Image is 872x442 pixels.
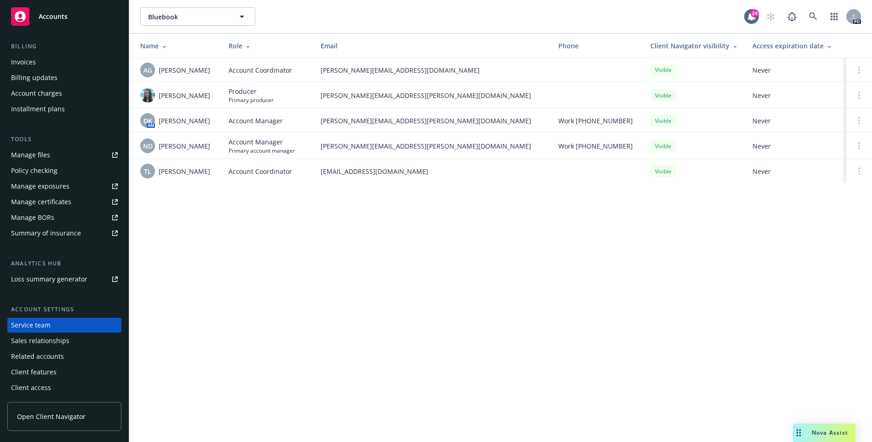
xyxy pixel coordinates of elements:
span: [PERSON_NAME] [159,91,210,100]
a: Service team [7,318,121,333]
span: Work [PHONE_NUMBER] [558,141,633,151]
div: Access expiration date [752,41,839,51]
div: Summary of insurance [11,226,81,241]
span: [PERSON_NAME] [159,141,210,151]
div: Visible [650,140,676,152]
span: [PERSON_NAME][EMAIL_ADDRESS][PERSON_NAME][DOMAIN_NAME] [321,116,544,126]
a: Account charges [7,86,121,101]
a: Manage exposures [7,179,121,194]
div: Account charges [11,86,62,101]
span: [PERSON_NAME][EMAIL_ADDRESS][PERSON_NAME][DOMAIN_NAME] [321,91,544,100]
div: Visible [650,64,676,75]
a: Invoices [7,55,121,69]
span: [PERSON_NAME] [159,65,210,75]
a: Manage files [7,148,121,162]
div: Manage certificates [11,195,71,209]
div: Service team [11,318,51,333]
span: [EMAIL_ADDRESS][DOMAIN_NAME] [321,166,544,176]
button: Nova Assist [793,424,855,442]
a: Summary of insurance [7,226,121,241]
span: ND [143,141,153,151]
a: Billing updates [7,70,121,85]
span: Account Coordinator [229,65,292,75]
button: Bluebook [140,7,255,26]
div: Visible [650,90,676,101]
a: Related accounts [7,349,121,364]
span: Primary producer [229,96,274,104]
span: Work [PHONE_NUMBER] [558,116,633,126]
a: Client access [7,380,121,395]
a: Report a Bug [783,7,801,26]
span: Nova Assist [812,429,848,436]
span: Never [752,65,839,75]
div: Client features [11,365,57,379]
div: Billing [7,42,121,51]
a: Policy checking [7,163,121,178]
span: Bluebook [148,12,228,22]
span: Account Manager [229,116,283,126]
a: Installment plans [7,102,121,116]
a: Manage BORs [7,210,121,225]
div: 24 [751,9,759,17]
div: Client access [11,380,51,395]
span: Open Client Navigator [17,412,86,421]
div: Analytics hub [7,259,121,268]
span: Account Manager [229,137,295,147]
span: Never [752,141,839,151]
div: Tools [7,135,121,144]
div: Manage exposures [11,179,69,194]
span: Never [752,166,839,176]
span: Producer [229,86,274,96]
div: Installment plans [11,102,65,116]
a: Manage certificates [7,195,121,209]
span: TL [144,166,151,176]
a: Accounts [7,4,121,29]
div: Visible [650,166,676,177]
span: [PERSON_NAME][EMAIL_ADDRESS][PERSON_NAME][DOMAIN_NAME] [321,141,544,151]
a: Sales relationships [7,333,121,348]
a: Loss summary generator [7,272,121,287]
div: Phone [558,41,636,51]
div: Visible [650,115,676,126]
div: Sales relationships [11,333,69,348]
div: Client Navigator visibility [650,41,738,51]
div: Name [140,41,214,51]
span: AG [143,65,152,75]
div: Billing updates [11,70,57,85]
span: [PERSON_NAME] [159,116,210,126]
span: Never [752,91,839,100]
img: photo [140,88,155,103]
span: Accounts [39,13,68,20]
div: Drag to move [793,424,804,442]
span: [PERSON_NAME] [159,166,210,176]
a: Client features [7,365,121,379]
div: Related accounts [11,349,64,364]
a: Switch app [825,7,843,26]
a: Start snowing [762,7,780,26]
div: Email [321,41,544,51]
div: Manage BORs [11,210,54,225]
div: Manage files [11,148,50,162]
div: Account settings [7,305,121,314]
div: Policy checking [11,163,57,178]
a: Search [804,7,822,26]
span: Primary account manager [229,147,295,155]
span: Never [752,116,839,126]
div: Invoices [11,55,36,69]
div: Loss summary generator [11,272,87,287]
span: Account Coordinator [229,166,292,176]
span: [PERSON_NAME][EMAIL_ADDRESS][DOMAIN_NAME] [321,65,544,75]
div: Role [229,41,306,51]
span: DK [143,116,152,126]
